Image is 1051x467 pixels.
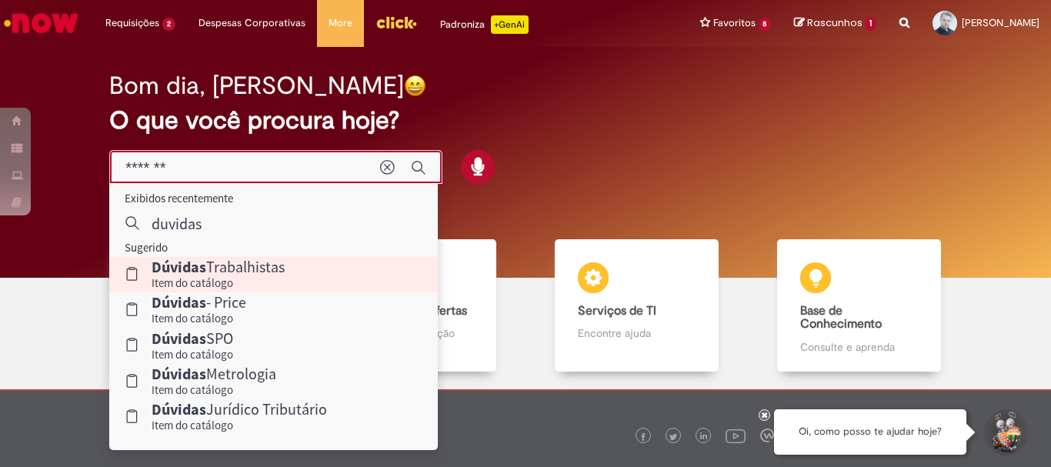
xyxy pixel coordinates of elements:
img: logo_footer_youtube.png [726,425,746,445]
img: logo_footer_facebook.png [639,433,647,441]
a: Rascunhos [794,16,876,31]
img: logo_footer_linkedin.png [700,432,708,442]
h2: Bom dia, [PERSON_NAME] [109,72,404,99]
h2: O que você procura hoje? [109,107,942,134]
b: Base de Conhecimento [800,303,882,332]
span: Requisições [105,15,159,31]
span: Despesas Corporativas [199,15,305,31]
span: 1 [865,17,876,31]
img: click_logo_yellow_360x200.png [375,11,417,34]
span: [PERSON_NAME] [962,16,1039,29]
div: Padroniza [440,15,529,34]
img: ServiceNow [2,8,81,38]
button: Iniciar Conversa de Suporte [982,409,1028,455]
p: +GenAi [491,15,529,34]
a: Serviços de TI Encontre ajuda [525,239,748,372]
a: Tirar dúvidas Tirar dúvidas com Lupi Assist e Gen Ai [81,239,303,372]
img: logo_footer_twitter.png [669,433,677,441]
img: logo_footer_workplace.png [760,429,774,442]
img: happy-face.png [404,75,426,97]
p: Encontre ajuda [578,325,695,341]
span: More [329,15,352,31]
b: Serviços de TI [578,303,656,319]
span: Favoritos [713,15,756,31]
span: 2 [162,18,175,31]
a: Base de Conhecimento Consulte e aprenda [748,239,970,372]
p: Consulte e aprenda [800,339,917,355]
div: Oi, como posso te ajudar hoje? [774,409,966,455]
span: Rascunhos [807,15,862,30]
span: 8 [759,18,772,31]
